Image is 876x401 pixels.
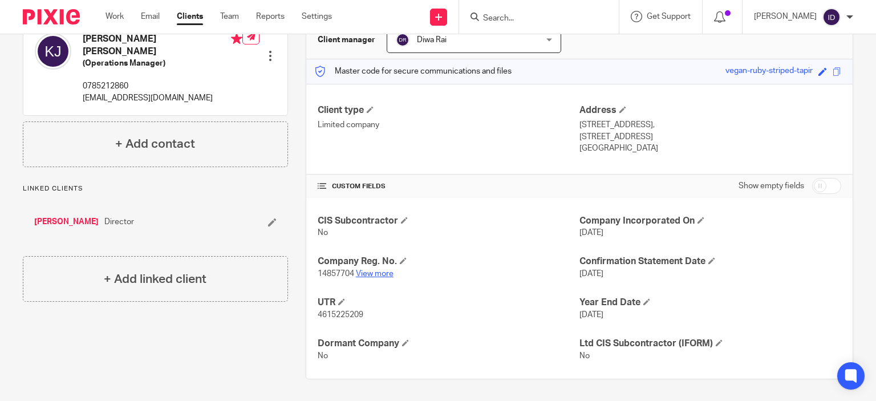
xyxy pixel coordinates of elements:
span: Diwa Rai [417,36,447,44]
p: Master code for secure communications and files [315,66,512,77]
a: Email [141,11,160,22]
p: Limited company [318,119,579,131]
p: Linked clients [23,184,288,193]
a: [PERSON_NAME] [34,216,99,228]
span: Director [104,216,134,228]
h4: Company Reg. No. [318,256,579,268]
span: No [318,352,328,360]
h3: Client manager [318,34,375,46]
h4: CUSTOM FIELDS [318,182,579,191]
input: Search [482,14,585,24]
p: [STREET_ADDRESS], [579,119,841,131]
img: svg%3E [396,33,409,47]
div: vegan-ruby-striped-tapir [725,65,813,78]
span: 14857704 [318,270,354,278]
p: [EMAIL_ADDRESS][DOMAIN_NAME] [83,92,242,104]
h4: Client type [318,104,579,116]
p: 0785212860 [83,80,242,92]
a: Team [220,11,239,22]
span: No [579,352,590,360]
p: [PERSON_NAME] [754,11,817,22]
h4: Address [579,104,841,116]
span: [DATE] [579,229,603,237]
label: Show empty fields [739,180,804,192]
i: Primary [231,33,242,44]
h4: Year End Date [579,297,841,309]
h4: + Add contact [115,135,195,153]
p: [STREET_ADDRESS] [579,131,841,143]
a: Work [106,11,124,22]
h4: Dormant Company [318,338,579,350]
img: svg%3E [35,33,71,70]
h4: Confirmation Statement Date [579,256,841,268]
a: View more [356,270,394,278]
span: Get Support [647,13,691,21]
a: Clients [177,11,203,22]
span: 4615225209 [318,311,363,319]
h5: (Operations Manager) [83,58,242,69]
h4: UTR [318,297,579,309]
h4: Ltd CIS Subcontractor (IFORM) [579,338,841,350]
p: [GEOGRAPHIC_DATA] [579,143,841,154]
span: [DATE] [579,311,603,319]
a: Settings [302,11,332,22]
h4: Company Incorporated On [579,215,841,227]
a: Reports [256,11,285,22]
span: [DATE] [579,270,603,278]
img: svg%3E [822,8,841,26]
span: No [318,229,328,237]
h4: CIS Subcontractor [318,215,579,227]
h4: + Add linked client [104,270,206,288]
h4: [PERSON_NAME] [PERSON_NAME] [83,33,242,58]
img: Pixie [23,9,80,25]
